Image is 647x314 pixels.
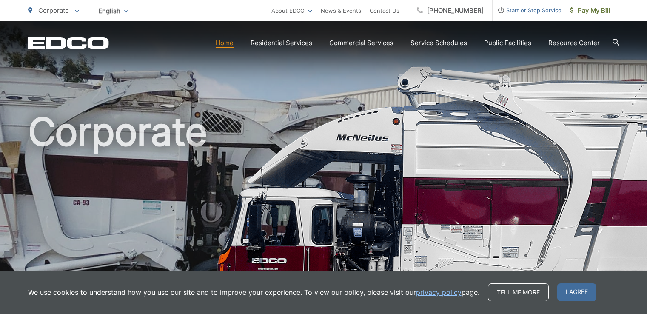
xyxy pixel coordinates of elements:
a: Public Facilities [484,38,531,48]
a: News & Events [321,6,361,16]
span: I agree [557,283,596,301]
a: Contact Us [370,6,399,16]
a: privacy policy [416,287,462,297]
a: Resource Center [548,38,600,48]
a: About EDCO [271,6,312,16]
p: We use cookies to understand how you use our site and to improve your experience. To view our pol... [28,287,479,297]
a: Home [216,38,234,48]
span: English [92,3,135,18]
a: Commercial Services [329,38,393,48]
a: Tell me more [488,283,549,301]
span: Pay My Bill [570,6,610,16]
span: Corporate [38,6,69,14]
a: EDCD logo. Return to the homepage. [28,37,109,49]
a: Service Schedules [410,38,467,48]
a: Residential Services [251,38,312,48]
